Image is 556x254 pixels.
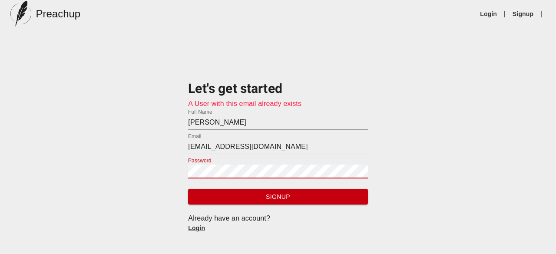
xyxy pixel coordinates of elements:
iframe: Drift Widget Chat Controller [513,211,546,244]
div: Already have an account? [188,213,367,224]
p: A User with this email already exists [188,99,367,109]
label: Email [188,134,202,139]
a: Login [188,224,205,231]
span: Signup [195,191,361,202]
h3: Let's get started [188,80,367,99]
li: | [537,10,546,18]
li: | [500,10,509,18]
h5: Preachup [36,7,80,21]
label: Password [188,158,212,163]
a: Signup [513,10,533,18]
img: preachup-logo.png [10,1,31,27]
button: Signup [188,189,367,205]
a: Login [480,10,497,18]
label: Full Name [188,109,212,115]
